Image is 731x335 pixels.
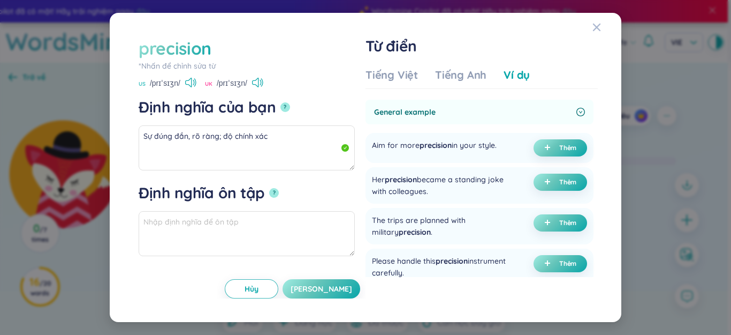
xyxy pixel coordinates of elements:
div: Her became a standing joke with colleagues. [372,174,515,197]
button: plusThêm [534,139,587,157]
span: /prɪˈsɪʒn/ [150,77,180,89]
span: plus [544,144,555,152]
button: Hủy [225,279,278,299]
span: right-circle [576,108,585,116]
span: Thêm [559,178,577,187]
div: Tiếng Anh [435,68,486,83]
span: [PERSON_NAME] [291,284,352,294]
button: plusThêm [534,214,587,232]
div: General example [365,100,593,124]
button: Định nghĩa ôn tập [269,188,279,198]
div: Ví dụ [139,269,174,288]
span: precision [385,175,417,184]
span: plus [544,219,555,227]
button: [PERSON_NAME] [283,279,360,299]
div: Please handle this instrument carefully. [372,255,515,279]
span: Thêm [559,219,577,227]
div: *Nhấn để chỉnh sửa từ [139,60,355,72]
span: precision [399,227,431,237]
span: precision [436,256,468,266]
span: plus [544,178,555,186]
button: plusThêm [534,255,587,272]
div: Tiếng Việt [365,68,418,83]
div: precision [139,36,211,60]
span: Hủy [245,284,258,294]
span: General example [374,106,572,118]
div: Aim for more in your style. [372,139,497,157]
span: /prɪˈsɪʒn/ [217,77,247,89]
span: Thêm [559,144,577,152]
div: The trips are planned with military . [372,214,515,238]
span: UK [205,80,212,88]
div: Định nghĩa của bạn [139,98,276,117]
button: Định nghĩa của bạn [280,102,290,112]
div: Ví dụ [504,68,530,83]
span: Thêm [559,259,577,268]
span: plus [544,260,555,267]
h1: Từ điển [365,36,598,56]
button: plusThêm [534,174,587,191]
span: precision [420,140,452,150]
div: Định nghĩa ôn tập [139,183,265,203]
textarea: Sự đúng đắn, rõ ràng; độ chính xác [139,125,355,170]
button: Close [592,13,621,42]
span: US [139,80,146,88]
